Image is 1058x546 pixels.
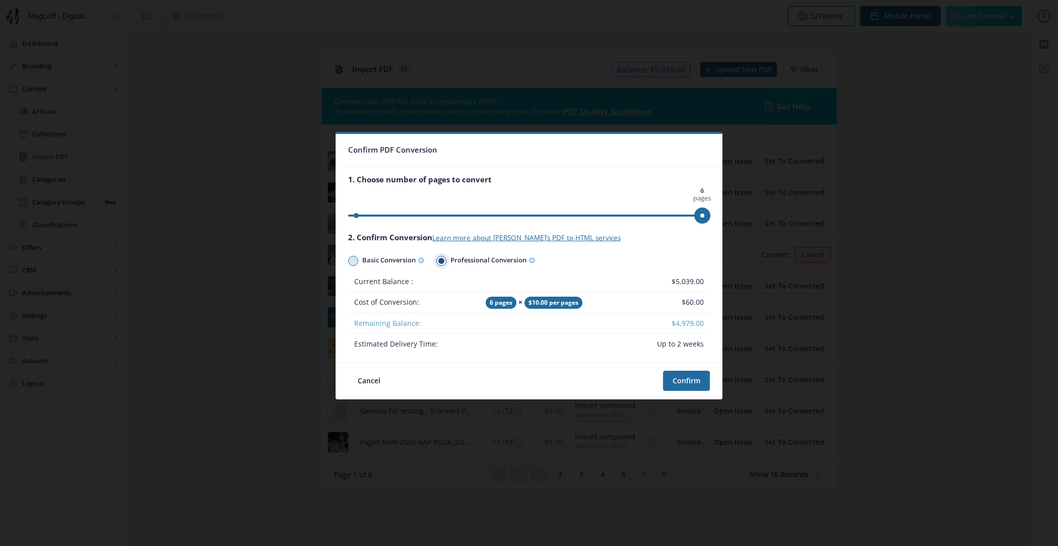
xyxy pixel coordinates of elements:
td: $60.00 [629,292,710,313]
span: Basic Conversion [358,254,424,268]
td: $5,039.00 [629,271,710,292]
strong: × [518,297,522,307]
span: pages [692,186,712,202]
td: Current Balance : [348,271,480,292]
ngx-slider: ngx-slider [348,215,710,217]
td: Cost of Conversion: [348,292,480,313]
nb-card-header: Confirm PDF Conversion [336,134,722,166]
td: Up to 2 weeks [629,334,710,354]
span: Professional Conversion [446,254,535,268]
a: Learn more about [PERSON_NAME]’s PDF to HTML services [432,233,621,242]
strong: 6 [700,186,704,195]
div: 2. Confirm Conversion [348,232,710,243]
button: Cancel [348,371,390,391]
span: ngx-slider [694,208,710,224]
td: Remaining Balance: [348,313,480,334]
td: Estimated Delivery Time: [348,334,480,354]
span: $10.00 per pages [524,297,582,309]
span: 6 pages [486,297,516,309]
td: $4,979.00 [629,313,710,334]
button: Confirm [663,371,710,391]
div: 1. Choose number of pages to convert [348,174,710,184]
